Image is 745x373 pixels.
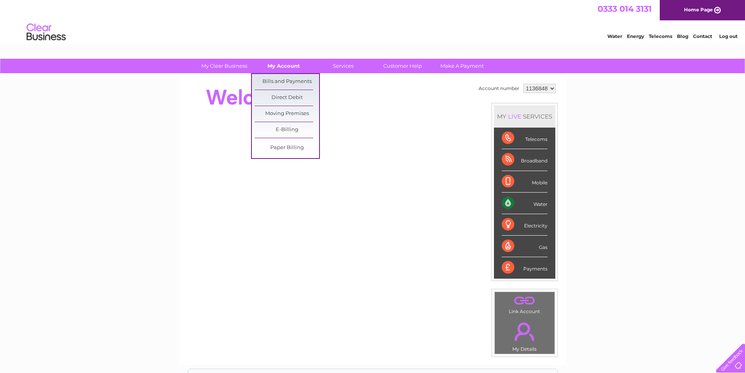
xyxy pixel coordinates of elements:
[506,113,523,120] div: LIVE
[255,106,319,122] a: Moving Premises
[255,122,319,138] a: E-Billing
[497,318,553,345] a: .
[26,20,66,44] img: logo.png
[430,59,494,73] a: Make A Payment
[502,236,548,257] div: Gas
[502,214,548,236] div: Electricity
[255,74,319,90] a: Bills and Payments
[370,59,435,73] a: Customer Help
[494,292,555,316] td: Link Account
[477,82,521,95] td: Account number
[502,171,548,193] div: Mobile
[497,294,553,308] a: .
[598,4,652,14] a: 0333 014 3131
[649,33,672,39] a: Telecoms
[607,33,622,39] a: Water
[693,33,712,39] a: Contact
[719,33,738,39] a: Log out
[627,33,644,39] a: Energy
[502,149,548,171] div: Broadband
[311,59,375,73] a: Services
[677,33,688,39] a: Blog
[502,257,548,278] div: Payments
[192,59,257,73] a: My Clear Business
[502,128,548,149] div: Telecoms
[251,59,316,73] a: My Account
[188,4,558,38] div: Clear Business is a trading name of Verastar Limited (registered in [GEOGRAPHIC_DATA] No. 3667643...
[255,90,319,106] a: Direct Debit
[255,140,319,156] a: Paper Billing
[494,316,555,354] td: My Details
[502,193,548,214] div: Water
[494,105,555,128] div: MY SERVICES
